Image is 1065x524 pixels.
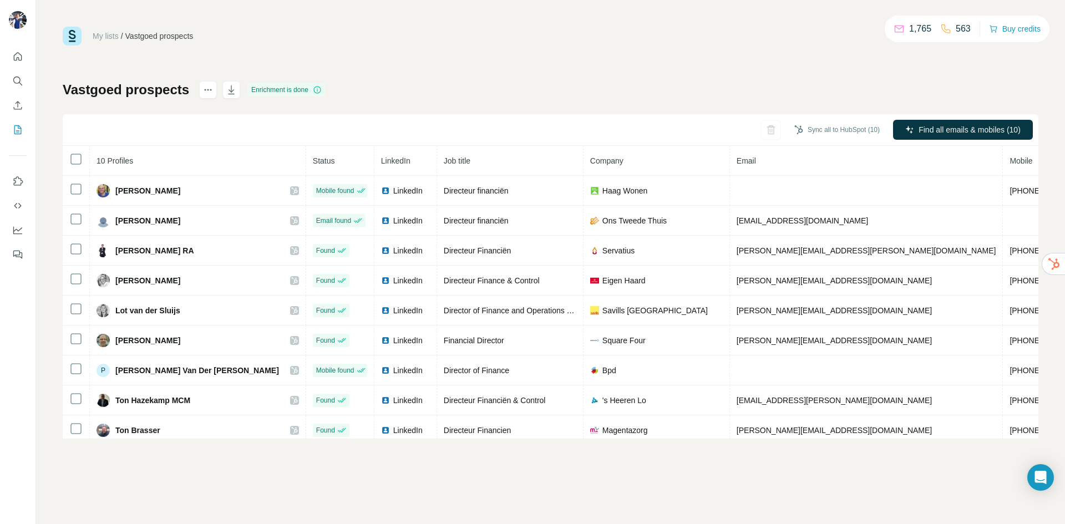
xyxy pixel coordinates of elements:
img: Avatar [97,244,110,257]
span: [EMAIL_ADDRESS][DOMAIN_NAME] [737,216,868,225]
span: LinkedIn [381,156,410,165]
img: LinkedIn logo [381,396,390,405]
li: / [121,30,123,42]
img: LinkedIn logo [381,336,390,345]
button: Sync all to HubSpot (10) [787,121,887,138]
span: [PERSON_NAME][EMAIL_ADDRESS][PERSON_NAME][DOMAIN_NAME] [737,246,996,255]
span: LinkedIn [393,395,423,406]
span: Director of Finance and Operations (COO) [444,306,590,315]
img: Avatar [97,424,110,437]
span: [PERSON_NAME] RA [115,245,194,256]
span: [PERSON_NAME] [115,215,180,226]
div: Vastgoed prospects [125,30,194,42]
span: Find all emails & mobiles (10) [919,124,1021,135]
p: 563 [956,22,971,35]
button: Buy credits [989,21,1041,37]
img: LinkedIn logo [381,366,390,375]
button: Dashboard [9,220,27,240]
span: LinkedIn [393,275,423,286]
span: Mobile found [316,186,354,196]
div: Enrichment is done [248,83,325,96]
span: Ton Brasser [115,425,160,436]
p: 1,765 [909,22,931,35]
span: [PERSON_NAME] [115,335,180,346]
span: Haag Wonen [602,185,647,196]
button: Quick start [9,47,27,67]
span: Servatius [602,245,635,256]
span: LinkedIn [393,305,423,316]
span: [PERSON_NAME][EMAIL_ADDRESS][DOMAIN_NAME] [737,276,932,285]
img: LinkedIn logo [381,426,390,435]
img: company-logo [590,306,599,315]
img: Avatar [97,184,110,197]
span: Directeur financiën [444,216,509,225]
span: Savills [GEOGRAPHIC_DATA] [602,305,708,316]
span: Ons Tweede Thuis [602,215,667,226]
span: Found [316,335,335,345]
span: Mobile [1010,156,1032,165]
img: company-logo [590,336,599,345]
img: company-logo [590,216,599,225]
a: My lists [93,32,119,40]
span: Eigen Haard [602,275,646,286]
img: company-logo [590,426,599,435]
button: Find all emails & mobiles (10) [893,120,1033,140]
img: LinkedIn logo [381,246,390,255]
img: company-logo [590,246,599,255]
span: [PERSON_NAME][EMAIL_ADDRESS][DOMAIN_NAME] [737,306,932,315]
img: Surfe Logo [63,27,82,45]
span: Ton Hazekamp MCM [115,395,190,406]
img: company-logo [590,396,599,405]
img: Avatar [97,334,110,347]
img: Avatar [9,11,27,29]
span: Directeur Financiën & Control [444,396,546,405]
span: LinkedIn [393,245,423,256]
img: LinkedIn logo [381,186,390,195]
img: company-logo [590,366,599,375]
span: Financial Director [444,336,504,345]
span: Found [316,276,335,286]
span: Directeur financiën [444,186,509,195]
h1: Vastgoed prospects [63,81,189,99]
img: Avatar [97,304,110,317]
button: Feedback [9,245,27,264]
span: [PERSON_NAME][EMAIL_ADDRESS][DOMAIN_NAME] [737,336,932,345]
span: 's Heeren Lo [602,395,646,406]
img: company-logo [590,276,599,285]
span: Director of Finance [444,366,509,375]
span: Email found [316,216,351,226]
button: Use Surfe on LinkedIn [9,171,27,191]
button: Search [9,71,27,91]
button: actions [199,81,217,99]
div: Open Intercom Messenger [1027,464,1054,491]
img: Avatar [97,394,110,407]
button: Use Surfe API [9,196,27,216]
span: Company [590,156,623,165]
span: Found [316,395,335,405]
span: LinkedIn [393,185,423,196]
img: Avatar [97,214,110,227]
span: Status [313,156,335,165]
span: [EMAIL_ADDRESS][PERSON_NAME][DOMAIN_NAME] [737,396,932,405]
span: [PERSON_NAME][EMAIL_ADDRESS][DOMAIN_NAME] [737,426,932,435]
span: LinkedIn [393,215,423,226]
span: [PERSON_NAME] Van Der [PERSON_NAME] [115,365,279,376]
button: My lists [9,120,27,140]
span: Email [737,156,756,165]
span: Directeur Financiën [444,246,511,255]
img: LinkedIn logo [381,216,390,225]
span: LinkedIn [393,335,423,346]
span: Lot van der Sluijs [115,305,180,316]
span: Found [316,246,335,256]
span: Directeur Finance & Control [444,276,540,285]
span: Magentazorg [602,425,648,436]
span: Found [316,306,335,316]
span: Bpd [602,365,616,376]
span: 10 Profiles [97,156,133,165]
span: [PERSON_NAME] [115,275,180,286]
img: LinkedIn logo [381,306,390,315]
button: Enrich CSV [9,95,27,115]
img: LinkedIn logo [381,276,390,285]
div: P [97,364,110,377]
span: LinkedIn [393,425,423,436]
